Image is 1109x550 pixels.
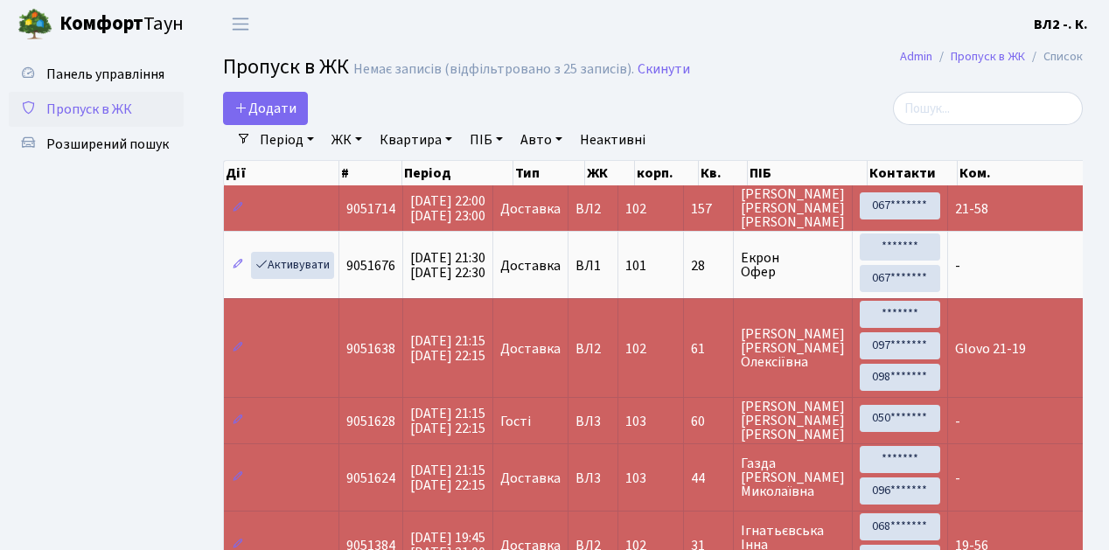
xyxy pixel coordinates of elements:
span: [DATE] 21:30 [DATE] 22:30 [410,248,485,282]
th: Дії [224,161,339,185]
span: Таун [59,10,184,39]
a: Admin [900,47,932,66]
li: Список [1025,47,1083,66]
span: 103 [625,412,646,431]
span: [PERSON_NAME] [PERSON_NAME] [PERSON_NAME] [741,400,845,442]
span: 157 [691,202,726,216]
span: [DATE] 22:00 [DATE] 23:00 [410,191,485,226]
a: Період [253,125,321,155]
span: Панель управління [46,65,164,84]
th: Контакти [868,161,957,185]
a: Активувати [251,252,334,279]
th: ЖК [585,161,635,185]
img: logo.png [17,7,52,42]
th: ПІБ [748,161,868,185]
span: 9051628 [346,412,395,431]
span: 9051676 [346,256,395,275]
th: корп. [635,161,699,185]
span: Газда [PERSON_NAME] Миколаївна [741,456,845,498]
a: Неактивні [573,125,652,155]
span: Додати [234,99,296,118]
span: 102 [625,199,646,219]
a: Розширений пошук [9,127,184,162]
span: Пропуск в ЖК [46,100,132,119]
span: [PERSON_NAME] [PERSON_NAME] [PERSON_NAME] [741,187,845,229]
button: Переключити навігацію [219,10,262,38]
span: - [955,469,960,488]
span: [PERSON_NAME] [PERSON_NAME] Олексіївна [741,327,845,369]
th: Кв. [699,161,748,185]
span: - [955,412,960,431]
a: Додати [223,92,308,125]
span: 28 [691,259,726,273]
a: ПІБ [463,125,510,155]
nav: breadcrumb [874,38,1109,75]
span: 60 [691,414,726,428]
span: ВЛ1 [575,259,610,273]
a: ВЛ2 -. К. [1034,14,1088,35]
span: Розширений пошук [46,135,169,154]
a: ЖК [324,125,369,155]
span: 101 [625,256,646,275]
span: Доставка [500,342,561,356]
a: Авто [513,125,569,155]
span: 103 [625,469,646,488]
span: Гості [500,414,531,428]
span: [DATE] 21:15 [DATE] 22:15 [410,461,485,495]
th: # [339,161,402,185]
th: Тип [513,161,585,185]
span: 44 [691,471,726,485]
a: Квартира [373,125,459,155]
a: Скинути [638,61,690,78]
b: ВЛ2 -. К. [1034,15,1088,34]
span: Доставка [500,259,561,273]
span: 21-58 [955,199,988,219]
span: ВЛ2 [575,342,610,356]
span: ВЛ3 [575,471,610,485]
b: Комфорт [59,10,143,38]
span: [DATE] 21:15 [DATE] 22:15 [410,404,485,438]
span: [DATE] 21:15 [DATE] 22:15 [410,331,485,366]
span: 61 [691,342,726,356]
span: Доставка [500,471,561,485]
div: Немає записів (відфільтровано з 25 записів). [353,61,634,78]
span: 9051624 [346,469,395,488]
a: Пропуск в ЖК [951,47,1025,66]
span: Пропуск в ЖК [223,52,349,82]
span: 102 [625,339,646,359]
span: ВЛ2 [575,202,610,216]
span: ВЛ3 [575,414,610,428]
a: Панель управління [9,57,184,92]
span: Доставка [500,202,561,216]
a: Пропуск в ЖК [9,92,184,127]
th: Період [402,161,513,185]
span: - [955,256,960,275]
span: 9051714 [346,199,395,219]
input: Пошук... [893,92,1083,125]
span: Екрон Офер [741,251,845,279]
span: 9051638 [346,339,395,359]
span: Glovo 21-19 [955,339,1026,359]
